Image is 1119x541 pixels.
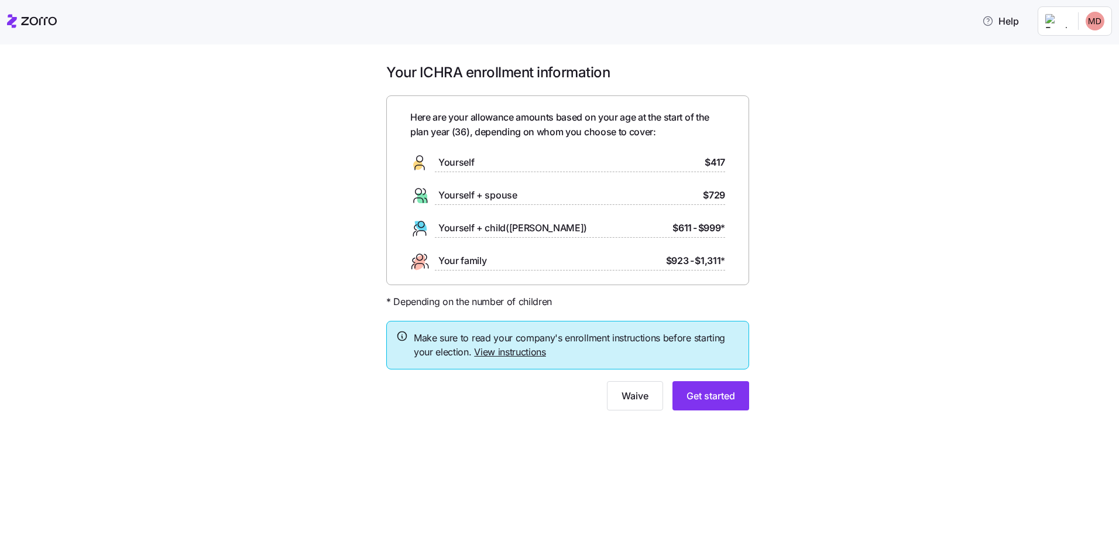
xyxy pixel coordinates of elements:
span: Here are your allowance amounts based on your age at the start of the plan year ( 36 ), depending... [410,110,725,139]
span: Yourself + child([PERSON_NAME]) [438,221,587,235]
span: - [693,221,697,235]
button: Get started [672,381,749,410]
span: * Depending on the number of children [386,295,552,309]
span: Your family [438,254,486,268]
span: $1,311 [695,254,725,268]
img: Employer logo [1045,14,1069,28]
a: View instructions [474,346,546,358]
span: Yourself + spouse [438,188,517,203]
span: $417 [705,155,725,170]
h1: Your ICHRA enrollment information [386,63,749,81]
img: 461f5d03aab0263d60efaaac5573d306 [1086,12,1104,30]
span: $999 [698,221,725,235]
button: Waive [607,381,663,410]
span: Help [982,14,1019,28]
span: $611 [672,221,692,235]
button: Help [973,9,1028,33]
span: Waive [622,389,648,403]
span: $729 [703,188,725,203]
span: - [690,254,694,268]
span: Yourself [438,155,474,170]
span: Make sure to read your company's enrollment instructions before starting your election. [414,331,739,360]
span: $923 [666,254,689,268]
span: Get started [686,389,735,403]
